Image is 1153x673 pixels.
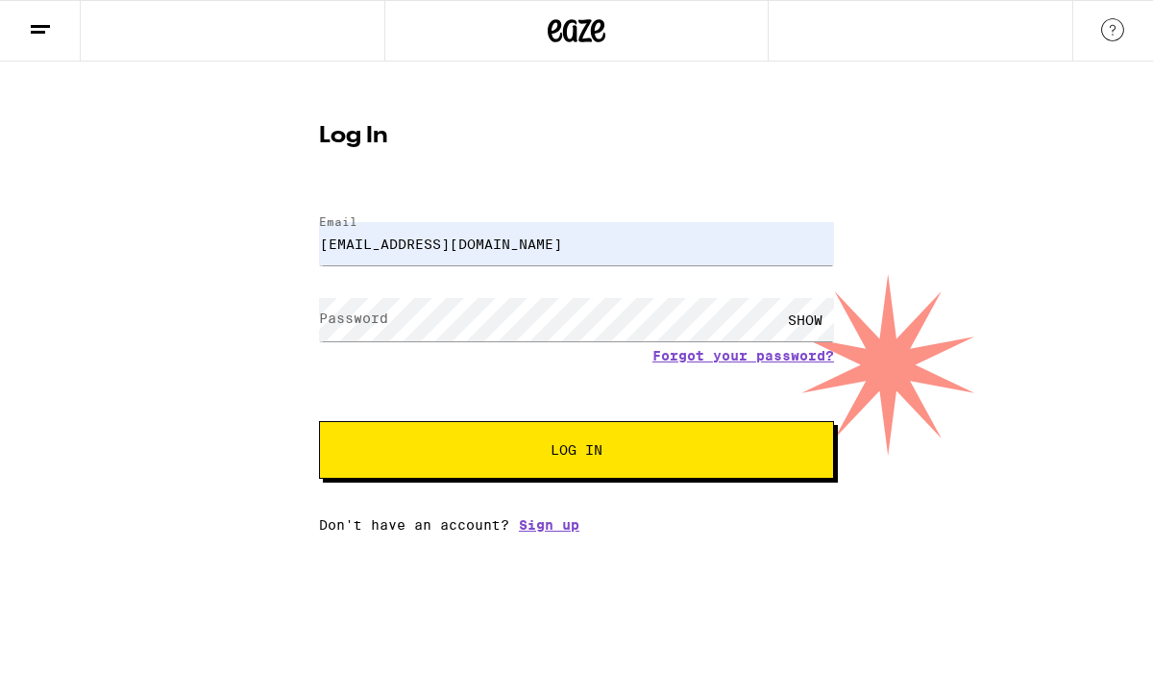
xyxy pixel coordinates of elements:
[319,517,834,533] div: Don't have an account?
[319,311,388,326] label: Password
[551,443,602,457] span: Log In
[319,215,357,228] label: Email
[519,517,579,533] a: Sign up
[319,222,834,265] input: Email
[319,421,834,479] button: Log In
[319,125,834,148] h1: Log In
[652,348,834,363] a: Forgot your password?
[776,298,834,341] div: SHOW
